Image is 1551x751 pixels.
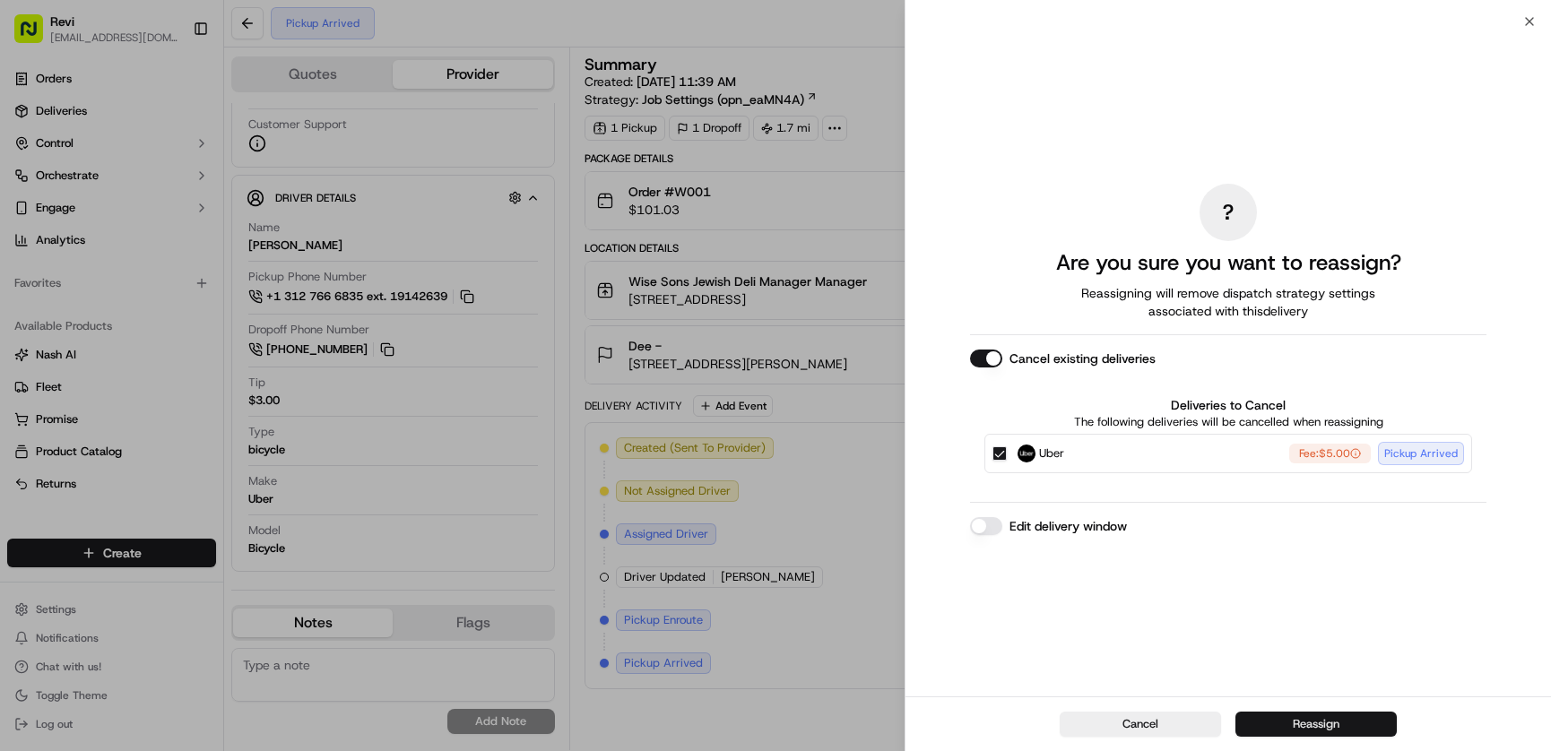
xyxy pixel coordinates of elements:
span: Uber [1039,445,1064,462]
div: 📗 [18,354,32,368]
img: Uber [1018,445,1035,462]
span: [DATE] [204,278,241,292]
div: Past conversations [18,233,120,247]
p: Welcome 👋 [18,72,326,100]
img: 1736555255976-a54dd68f-1ca7-489b-9aae-adbdc363a1c4 [18,171,50,203]
img: 1736555255976-a54dd68f-1ca7-489b-9aae-adbdc363a1c4 [36,279,50,293]
label: Deliveries to Cancel [984,396,1472,414]
button: Start new chat [305,177,326,198]
span: Pylon [178,396,217,410]
span: Reassigning will remove dispatch strategy settings associated with this delivery [1056,284,1400,320]
h2: Are you sure you want to reassign? [1056,248,1401,277]
span: • [195,278,201,292]
label: Edit delivery window [1009,517,1127,535]
span: Knowledge Base [36,352,137,370]
button: Reassign [1235,712,1397,737]
a: Powered byPylon [126,395,217,410]
a: 📗Knowledge Base [11,345,144,377]
input: Got a question? Start typing here... [47,116,323,134]
img: Nash [18,18,54,54]
label: Cancel existing deliveries [1009,350,1156,367]
button: UberUberPickup Arrived [1289,444,1371,463]
button: Cancel [1060,712,1221,737]
a: 💻API Documentation [144,345,295,377]
span: API Documentation [169,352,288,370]
span: Wisdom [PERSON_NAME] [56,278,191,292]
img: 8571987876998_91fb9ceb93ad5c398215_72.jpg [38,171,70,203]
div: Fee: $5.00 [1289,444,1371,463]
div: ? [1200,184,1257,241]
button: See all [278,229,326,251]
img: Wisdom Oko [18,261,47,296]
div: We're available if you need us! [81,189,247,203]
div: Start new chat [81,171,294,189]
p: The following deliveries will be cancelled when reassigning [984,414,1472,430]
div: 💻 [152,354,166,368]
